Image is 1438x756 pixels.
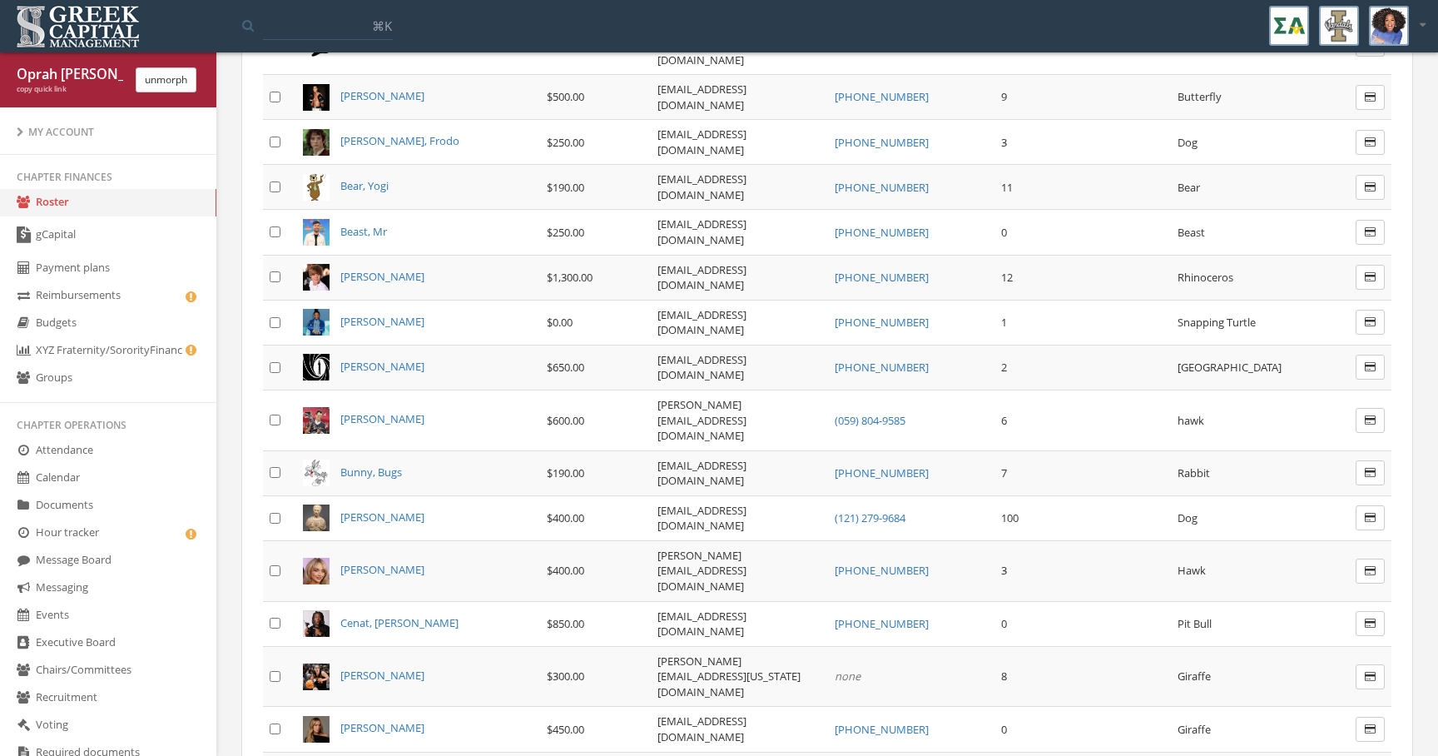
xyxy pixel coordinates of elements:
[372,17,392,34] span: ⌘K
[547,510,584,525] span: $400.00
[835,722,929,737] a: [PHONE_NUMBER]
[547,465,584,480] span: $190.00
[657,127,746,157] a: [EMAIL_ADDRESS][DOMAIN_NAME]
[994,540,1172,601] td: 3
[657,307,746,338] a: [EMAIL_ADDRESS][DOMAIN_NAME]
[547,360,584,375] span: $650.00
[1171,255,1349,300] td: Rhinoceros
[1171,540,1349,601] td: Hawk
[994,495,1172,540] td: 100
[1171,210,1349,255] td: Beast
[994,300,1172,345] td: 1
[657,458,746,489] a: [EMAIL_ADDRESS][DOMAIN_NAME]
[835,616,929,631] a: [PHONE_NUMBER]
[657,548,746,594] a: [PERSON_NAME][EMAIL_ADDRESS][DOMAIN_NAME]
[340,224,387,239] a: Beast, Mr
[835,563,929,578] a: [PHONE_NUMBER]
[547,722,584,737] span: $450.00
[994,601,1172,646] td: 0
[340,465,402,480] a: Bunny, Bugs
[994,707,1172,752] td: 0
[835,465,929,480] a: [PHONE_NUMBER]
[994,390,1172,450] td: 6
[657,352,746,383] a: [EMAIL_ADDRESS][DOMAIN_NAME]
[547,616,584,631] span: $850.00
[547,669,584,684] span: $300.00
[994,255,1172,300] td: 12
[657,397,746,443] a: [PERSON_NAME][EMAIL_ADDRESS][DOMAIN_NAME]
[1171,450,1349,495] td: Rabbit
[1171,75,1349,120] td: Butterfly
[136,67,196,92] button: unmorph
[17,65,123,84] div: Oprah [PERSON_NAME]
[340,668,424,683] a: [PERSON_NAME]
[547,225,584,240] span: $250.00
[340,411,424,426] a: [PERSON_NAME]
[340,615,459,630] a: Cenat, [PERSON_NAME]
[1171,707,1349,752] td: Giraffe
[994,165,1172,210] td: 11
[835,180,929,195] a: [PHONE_NUMBER]
[1171,345,1349,390] td: [GEOGRAPHIC_DATA]
[835,413,905,428] a: (059) 804-9585
[835,135,929,150] a: [PHONE_NUMBER]
[835,89,929,104] a: [PHONE_NUMBER]
[1171,120,1349,165] td: Dog
[1171,390,1349,450] td: hawk
[994,120,1172,165] td: 3
[657,654,801,699] a: [PERSON_NAME][EMAIL_ADDRESS][US_STATE][DOMAIN_NAME]
[340,314,424,329] a: [PERSON_NAME]
[17,125,200,139] div: My Account
[835,225,929,240] a: [PHONE_NUMBER]
[340,133,459,148] a: [PERSON_NAME], Frodo
[994,450,1172,495] td: 7
[1171,601,1349,646] td: Pit Bull
[1171,165,1349,210] td: Bear
[547,270,593,285] span: $1,300.00
[547,413,584,428] span: $600.00
[547,135,584,150] span: $250.00
[994,646,1172,707] td: 8
[835,270,929,285] a: [PHONE_NUMBER]
[340,269,424,284] a: [PERSON_NAME]
[835,510,905,525] a: (121) 279-9684
[340,88,424,103] a: [PERSON_NAME]
[835,360,929,375] a: [PHONE_NUMBER]
[547,315,573,330] span: $0.00
[994,345,1172,390] td: 2
[340,720,424,735] a: [PERSON_NAME]
[340,510,424,525] a: [PERSON_NAME]
[657,82,746,112] a: [EMAIL_ADDRESS][DOMAIN_NAME]
[547,563,584,578] span: $400.00
[547,89,584,104] span: $500.00
[835,669,860,684] em: none
[1171,495,1349,540] td: Dog
[657,714,746,744] a: [EMAIL_ADDRESS][DOMAIN_NAME]
[340,178,389,193] a: Bear, Yogi
[657,609,746,639] a: [EMAIL_ADDRESS][DOMAIN_NAME]
[340,562,424,577] a: [PERSON_NAME]
[994,210,1172,255] td: 0
[657,21,746,67] a: [PERSON_NAME][EMAIL_ADDRESS][DOMAIN_NAME]
[657,262,746,293] a: [EMAIL_ADDRESS][DOMAIN_NAME]
[1171,646,1349,707] td: Giraffe
[994,75,1172,120] td: 9
[835,315,929,330] a: [PHONE_NUMBER]
[340,359,424,374] a: [PERSON_NAME]
[657,503,746,534] a: [EMAIL_ADDRESS][DOMAIN_NAME]
[1171,300,1349,345] td: Snapping Turtle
